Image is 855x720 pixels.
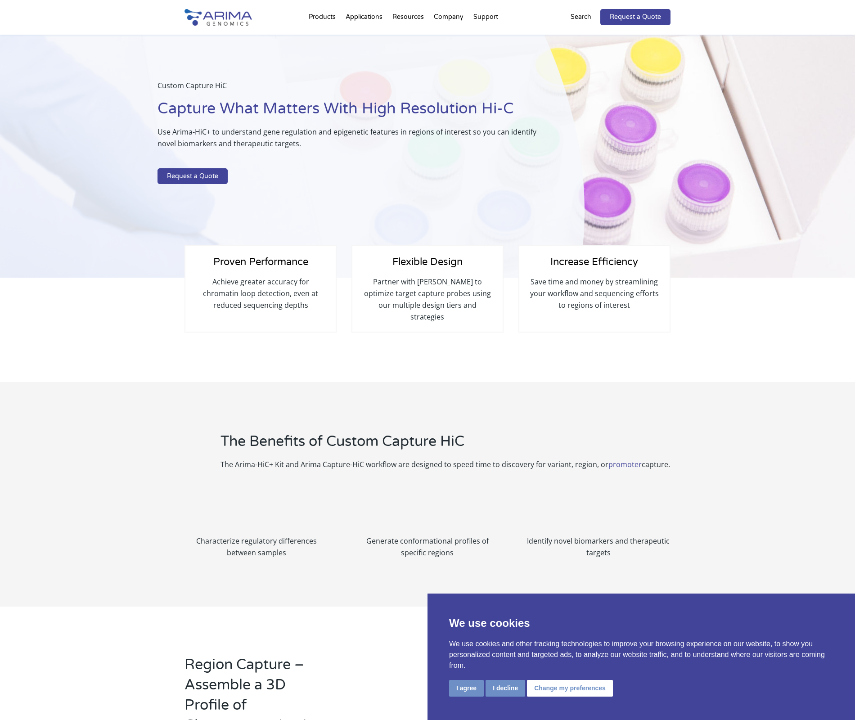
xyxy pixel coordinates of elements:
[528,276,661,311] p: Save time and money by streamlining your workflow and sequencing efforts to regions of interest
[220,432,670,459] h2: The Benefits of Custom Capture HiC
[571,11,591,23] p: Search
[184,9,252,26] img: Arima-Genomics-logo
[361,276,494,323] p: Partner with [PERSON_NAME] to optimize target capture probes using our multiple design tiers and ...
[449,680,484,697] button: I agree
[184,535,328,558] p: Characterize regulatory differences between samples
[355,535,499,558] p: Generate conformational profiles of specific regions
[449,639,833,671] p: We use cookies and other tracking technologies to improve your browsing experience on our website...
[157,80,540,99] p: Custom Capture HiC
[527,680,613,697] button: Change my preferences
[486,680,525,697] button: I decline
[157,99,540,126] h1: Capture What Matters With High Resolution Hi-C
[157,126,540,157] p: Use Arima-HiC+ to understand gene regulation and epigenetic features in regions of interest so yo...
[600,9,670,25] a: Request a Quote
[194,276,327,311] p: Achieve greater accuracy for chromatin loop detection, even at reduced sequencing depths
[243,495,270,522] img: User Friendly_Icon_Arima Genomics
[414,495,441,522] img: User Friendly_Icon_Arima Genomics
[526,535,670,558] p: Identify novel biomarkers and therapeutic targets
[220,459,670,470] p: The Arima-HiC+ Kit and Arima Capture-HiC workflow are designed to speed time to discovery for var...
[449,615,833,631] p: We use cookies
[213,256,308,268] span: Proven Performance
[608,459,642,469] a: promoter
[585,495,612,522] img: User Friendly_Icon_Arima Genomics
[157,168,228,184] a: Request a Quote
[550,256,638,268] span: Increase Efficiency
[392,256,463,268] span: Flexible Design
